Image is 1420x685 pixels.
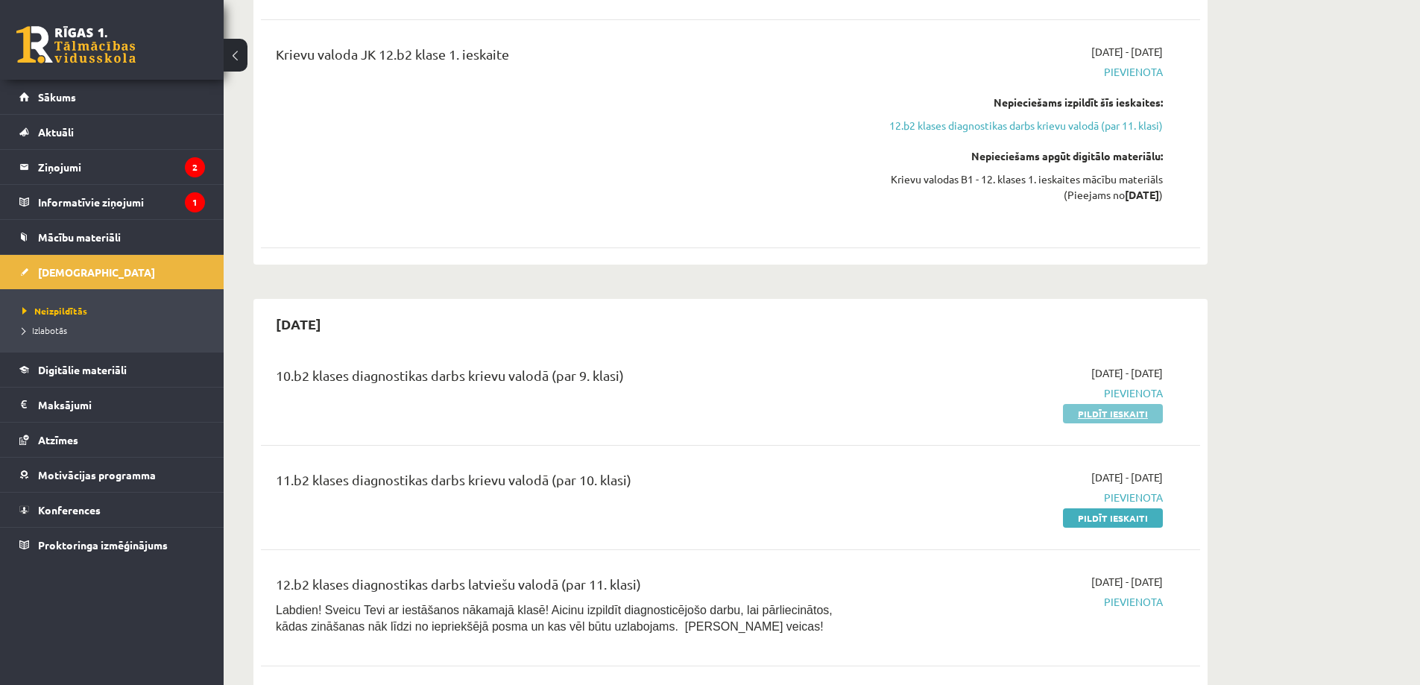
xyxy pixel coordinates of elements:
i: 2 [185,157,205,177]
a: Rīgas 1. Tālmācības vidusskola [16,26,136,63]
a: Neizpildītās [22,304,209,318]
span: [DATE] - [DATE] [1091,44,1163,60]
a: Proktoringa izmēģinājums [19,528,205,562]
div: 10.b2 klases diagnostikas darbs krievu valodā (par 9. klasi) [276,365,859,393]
legend: Ziņojumi [38,150,205,184]
legend: Maksājumi [38,388,205,422]
a: Izlabotās [22,323,209,337]
span: Aktuāli [38,125,74,139]
div: Krievu valodas B1 - 12. klases 1. ieskaites mācību materiāls (Pieejams no ) [882,171,1163,203]
div: Krievu valoda JK 12.b2 klase 1. ieskaite [276,44,859,72]
a: Aktuāli [19,115,205,149]
div: 11.b2 klases diagnostikas darbs krievu valodā (par 10. klasi) [276,470,859,497]
a: Sākums [19,80,205,114]
span: [DATE] - [DATE] [1091,365,1163,381]
span: Pievienota [882,594,1163,610]
span: Proktoringa izmēģinājums [38,538,168,552]
span: Digitālie materiāli [38,363,127,376]
div: Nepieciešams apgūt digitālo materiālu: [882,148,1163,164]
span: Izlabotās [22,324,67,336]
i: 1 [185,192,205,212]
strong: [DATE] [1125,188,1159,201]
a: Digitālie materiāli [19,353,205,387]
span: [DATE] - [DATE] [1091,470,1163,485]
a: Atzīmes [19,423,205,457]
a: Ziņojumi2 [19,150,205,184]
span: Mācību materiāli [38,230,121,244]
span: Konferences [38,503,101,517]
span: [DEMOGRAPHIC_DATA] [38,265,155,279]
a: Pildīt ieskaiti [1063,508,1163,528]
a: Informatīvie ziņojumi1 [19,185,205,219]
a: Konferences [19,493,205,527]
span: Pievienota [882,490,1163,505]
span: Neizpildītās [22,305,87,317]
a: Mācību materiāli [19,220,205,254]
a: 12.b2 klases diagnostikas darbs krievu valodā (par 11. klasi) [882,118,1163,133]
span: Motivācijas programma [38,468,156,482]
a: Maksājumi [19,388,205,422]
div: 12.b2 klases diagnostikas darbs latviešu valodā (par 11. klasi) [276,574,859,602]
a: [DEMOGRAPHIC_DATA] [19,255,205,289]
span: Atzīmes [38,433,78,446]
span: Pievienota [882,64,1163,80]
div: Nepieciešams izpildīt šīs ieskaites: [882,95,1163,110]
a: Motivācijas programma [19,458,205,492]
span: Sākums [38,90,76,104]
a: Pildīt ieskaiti [1063,404,1163,423]
span: [DATE] - [DATE] [1091,574,1163,590]
h2: [DATE] [261,306,336,341]
span: Pievienota [882,385,1163,401]
span: Labdien! Sveicu Tevi ar iestāšanos nākamajā klasē! Aicinu izpildīt diagnosticējošo darbu, lai pār... [276,604,833,633]
legend: Informatīvie ziņojumi [38,185,205,219]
